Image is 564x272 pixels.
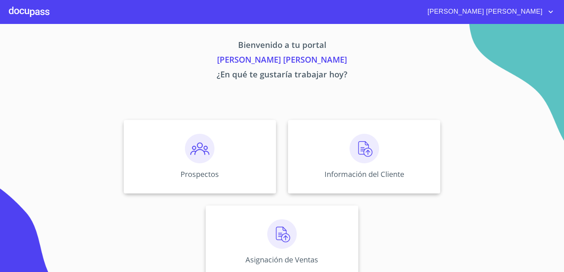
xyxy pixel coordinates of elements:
[185,134,214,163] img: prospectos.png
[180,169,219,179] p: Prospectos
[55,53,509,68] p: [PERSON_NAME] [PERSON_NAME]
[55,68,509,83] p: ¿En qué te gustaría trabajar hoy?
[324,169,404,179] p: Información del Cliente
[422,6,555,18] button: account of current user
[267,219,297,249] img: carga.png
[245,255,318,265] p: Asignación de Ventas
[350,134,379,163] img: carga.png
[55,39,509,53] p: Bienvenido a tu portal
[422,6,546,18] span: [PERSON_NAME] [PERSON_NAME]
